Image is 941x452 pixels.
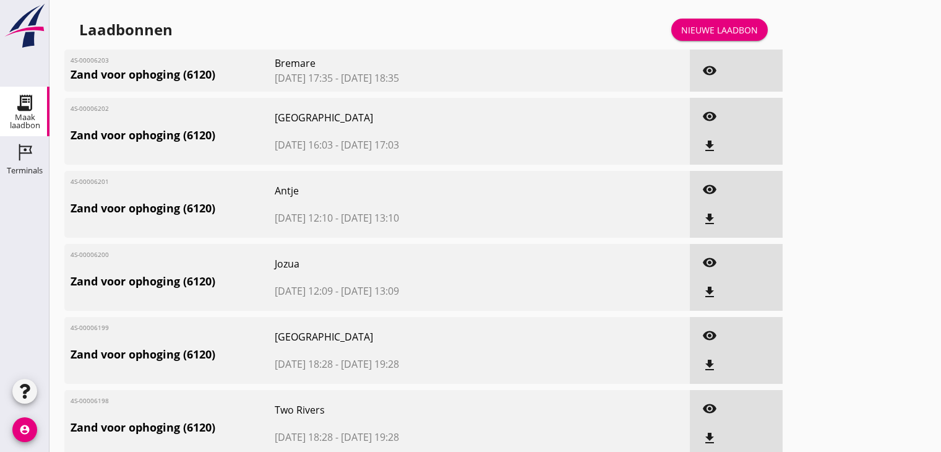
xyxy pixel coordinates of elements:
span: Antje [275,183,530,198]
span: 4S-00006200 [71,250,114,259]
span: Two Rivers [275,402,530,417]
i: visibility [702,63,717,78]
span: Zand voor ophoging (6120) [71,346,275,363]
i: account_circle [12,417,37,442]
i: file_download [702,431,717,446]
span: 4S-00006201 [71,177,114,186]
div: Laadbonnen [79,20,173,40]
div: Nieuwe laadbon [681,24,758,37]
i: visibility [702,182,717,197]
span: 4S-00006198 [71,396,114,406]
span: 4S-00006203 [71,56,114,65]
span: 4S-00006199 [71,323,114,332]
span: Zand voor ophoging (6120) [71,200,275,217]
i: file_download [702,358,717,373]
i: visibility [702,401,717,416]
a: Nieuwe laadbon [671,19,768,41]
span: Zand voor ophoging (6120) [71,419,275,436]
span: [DATE] 12:09 - [DATE] 13:09 [275,284,530,298]
i: file_download [702,139,717,154]
span: [DATE] 17:35 - [DATE] 18:35 [275,71,530,85]
span: Bremare [275,56,530,71]
span: [DATE] 16:03 - [DATE] 17:03 [275,137,530,152]
i: file_download [702,285,717,300]
span: [GEOGRAPHIC_DATA] [275,329,530,344]
span: Jozua [275,256,530,271]
span: Zand voor ophoging (6120) [71,66,275,83]
i: visibility [702,255,717,270]
i: visibility [702,109,717,124]
span: [DATE] 12:10 - [DATE] 13:10 [275,211,530,225]
div: Terminals [7,167,43,175]
img: logo-small.a267ee39.svg [2,3,47,49]
span: 4S-00006202 [71,104,114,113]
i: file_download [702,212,717,227]
span: [GEOGRAPHIC_DATA] [275,110,530,125]
span: [DATE] 18:28 - [DATE] 19:28 [275,357,530,372]
span: Zand voor ophoging (6120) [71,273,275,290]
span: Zand voor ophoging (6120) [71,127,275,144]
span: [DATE] 18:28 - [DATE] 19:28 [275,430,530,445]
i: visibility [702,328,717,343]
